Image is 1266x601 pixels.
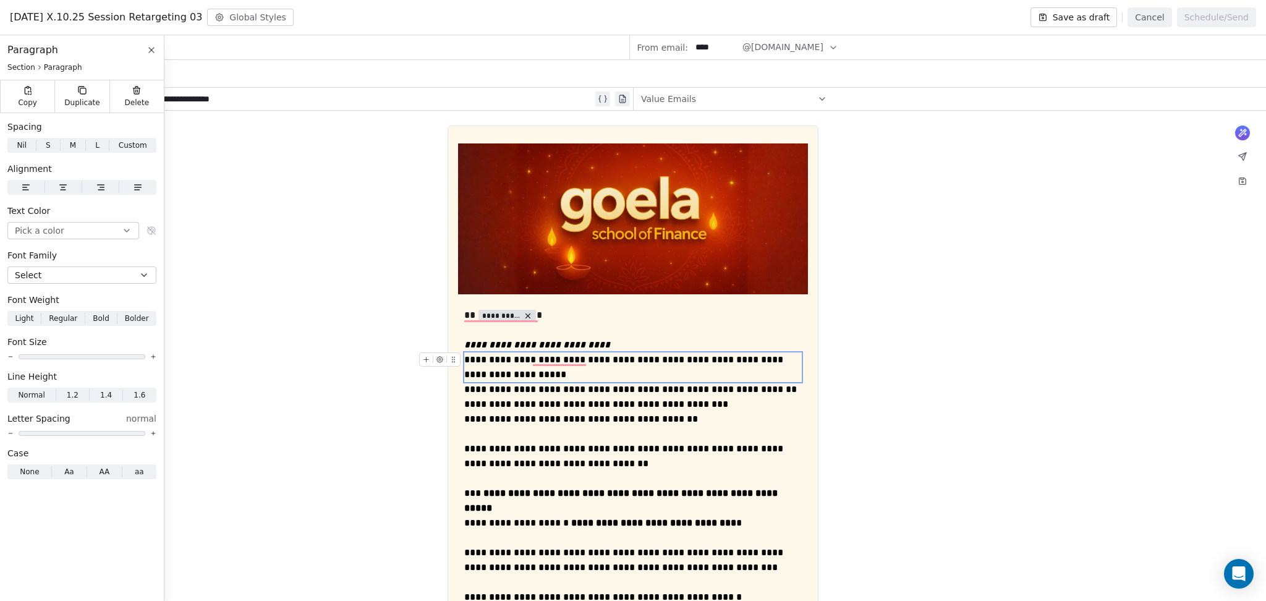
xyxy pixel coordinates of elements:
[7,163,52,175] span: Alignment
[7,447,28,459] span: Case
[20,466,39,477] span: None
[7,412,70,425] span: Letter Spacing
[7,205,50,217] span: Text Color
[95,140,100,151] span: L
[93,313,109,324] span: Bold
[18,98,37,108] span: Copy
[7,370,57,383] span: Line Height
[1224,559,1254,589] div: Open Intercom Messenger
[637,41,688,54] span: From email:
[7,294,59,306] span: Font Weight
[15,313,33,324] span: Light
[125,313,149,324] span: Bolder
[99,466,109,477] span: AA
[134,390,145,401] span: 1.6
[100,390,112,401] span: 1.4
[64,98,100,108] span: Duplicate
[64,466,74,477] span: Aa
[15,269,41,281] span: Select
[7,62,35,72] span: Section
[1128,7,1171,27] button: Cancel
[49,313,77,324] span: Regular
[1030,7,1118,27] button: Save as draft
[207,9,294,26] button: Global Styles
[70,140,76,151] span: M
[7,121,42,133] span: Spacing
[135,466,144,477] span: aa
[17,140,27,151] span: Nil
[119,140,147,151] span: Custom
[641,93,696,105] span: Value Emails
[46,140,51,151] span: S
[10,10,202,25] span: [DATE] X.10.25 Session Retargeting 03
[7,336,47,348] span: Font Size
[126,412,156,425] span: normal
[44,62,82,72] span: Paragraph
[7,43,58,58] span: Paragraph
[18,390,45,401] span: Normal
[1177,7,1256,27] button: Schedule/Send
[7,222,139,239] button: Pick a color
[7,249,57,262] span: Font Family
[742,41,823,54] span: @[DOMAIN_NAME]
[125,98,150,108] span: Delete
[67,390,79,401] span: 1.2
